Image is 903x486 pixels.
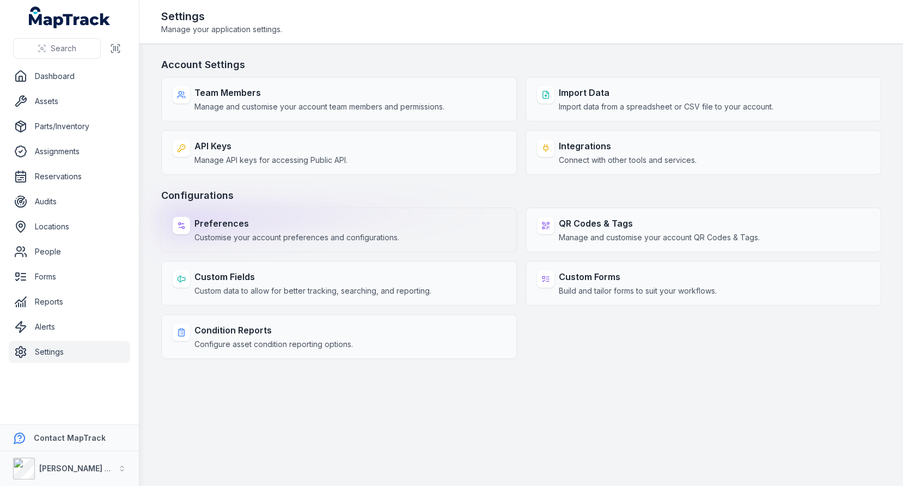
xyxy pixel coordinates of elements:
a: Parts/Inventory [9,116,130,137]
a: Audits [9,191,130,212]
span: Manage and customise your account team members and permissions. [194,101,444,112]
a: Forms [9,266,130,288]
a: Custom FormsBuild and tailor forms to suit your workflows. [526,261,881,306]
a: Custom FieldsCustom data to allow for better tracking, searching, and reporting. [161,261,517,306]
span: Build and tailor forms to suit your workflows. [559,285,717,296]
strong: Team Members [194,86,444,99]
strong: Contact MapTrack [34,433,106,442]
a: Condition ReportsConfigure asset condition reporting options. [161,314,517,359]
span: Manage your application settings. [161,24,282,35]
a: People [9,241,130,263]
span: Manage and customise your account QR Codes & Tags. [559,232,760,243]
strong: Condition Reports [194,324,353,337]
a: Alerts [9,316,130,338]
a: Import DataImport data from a spreadsheet or CSV file to your account. [526,77,881,121]
span: Search [51,43,76,54]
a: IntegrationsConnect with other tools and services. [526,130,881,175]
a: PreferencesCustomise your account preferences and configurations. [161,208,517,252]
span: Manage API keys for accessing Public API. [194,155,347,166]
h3: Configurations [161,188,881,203]
a: Locations [9,216,130,238]
h3: Account Settings [161,57,881,72]
span: Configure asset condition reporting options. [194,339,353,350]
strong: Custom Fields [194,270,431,283]
strong: Integrations [559,139,697,153]
a: Dashboard [9,65,130,87]
a: API KeysManage API keys for accessing Public API. [161,130,517,175]
strong: API Keys [194,139,347,153]
a: Assets [9,90,130,112]
a: Assignments [9,141,130,162]
strong: QR Codes & Tags [559,217,760,230]
span: Import data from a spreadsheet or CSV file to your account. [559,101,773,112]
strong: Import Data [559,86,773,99]
a: Settings [9,341,130,363]
span: Connect with other tools and services. [559,155,697,166]
button: Search [13,38,101,59]
strong: Preferences [194,217,399,230]
a: QR Codes & TagsManage and customise your account QR Codes & Tags. [526,208,881,252]
a: Reservations [9,166,130,187]
h2: Settings [161,9,282,24]
strong: [PERSON_NAME] Asset Maintenance [39,464,179,473]
strong: Custom Forms [559,270,717,283]
a: MapTrack [29,7,111,28]
a: Team MembersManage and customise your account team members and permissions. [161,77,517,121]
a: Reports [9,291,130,313]
span: Customise your account preferences and configurations. [194,232,399,243]
span: Custom data to allow for better tracking, searching, and reporting. [194,285,431,296]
